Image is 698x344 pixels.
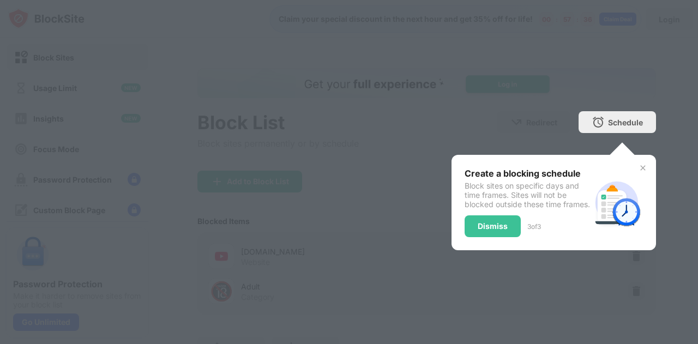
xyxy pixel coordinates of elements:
div: 3 of 3 [527,222,541,231]
div: Schedule [608,118,643,127]
div: Block sites on specific days and time frames. Sites will not be blocked outside these time frames. [465,181,591,209]
div: Dismiss [478,222,508,231]
img: schedule.svg [591,177,643,229]
img: x-button.svg [639,164,647,172]
div: Create a blocking schedule [465,168,591,179]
